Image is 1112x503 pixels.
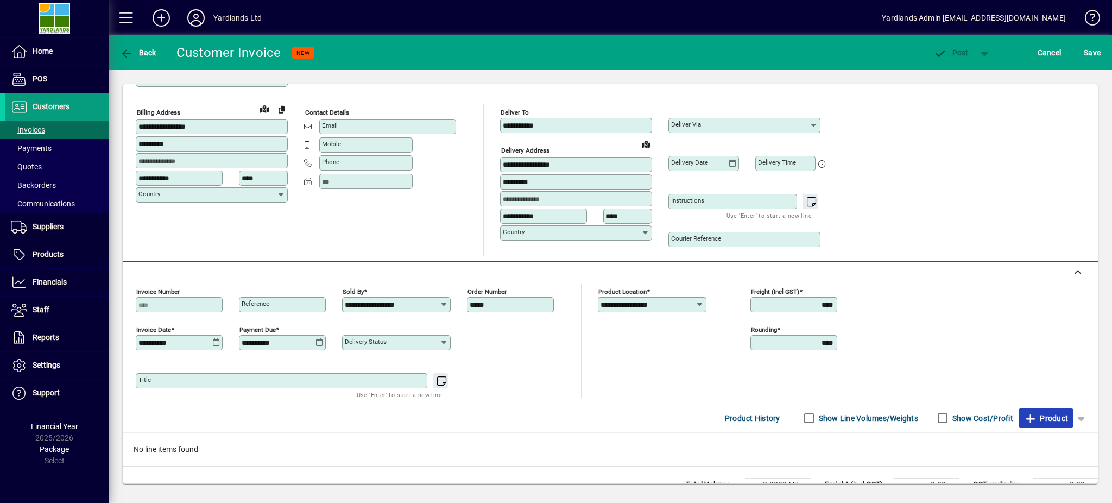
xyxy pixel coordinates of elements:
[671,159,708,166] mat-label: Delivery date
[952,48,957,57] span: P
[950,413,1013,424] label: Show Cost/Profit
[322,140,341,148] mat-label: Mobile
[5,66,109,93] a: POS
[144,8,179,28] button: Add
[671,121,701,128] mat-label: Deliver via
[5,269,109,296] a: Financials
[322,158,339,166] mat-label: Phone
[968,479,1033,492] td: GST exclusive
[117,43,159,62] button: Back
[5,213,109,241] a: Suppliers
[1038,44,1062,61] span: Cancel
[751,288,799,295] mat-label: Freight (incl GST)
[5,380,109,407] a: Support
[5,324,109,351] a: Reports
[745,479,811,492] td: 0.0000 M³
[817,413,918,424] label: Show Line Volumes/Weights
[671,197,704,204] mat-label: Instructions
[5,194,109,213] a: Communications
[11,125,45,134] span: Invoices
[33,74,47,83] span: POS
[11,144,52,153] span: Payments
[5,241,109,268] a: Products
[1084,48,1088,57] span: S
[11,162,42,171] span: Quotes
[5,297,109,324] a: Staff
[213,9,262,27] div: Yardlands Ltd
[242,300,269,307] mat-label: Reference
[894,479,959,492] td: 0.00
[882,9,1066,27] div: Yardlands Admin [EMAIL_ADDRESS][DOMAIN_NAME]
[40,445,69,454] span: Package
[5,158,109,176] a: Quotes
[138,190,160,198] mat-label: Country
[1033,479,1098,492] td: 0.00
[239,326,276,334] mat-label: Payment due
[726,209,812,222] mat-hint: Use 'Enter' to start a new line
[11,199,75,208] span: Communications
[176,44,281,61] div: Customer Invoice
[136,288,180,295] mat-label: Invoice number
[5,139,109,158] a: Payments
[120,48,156,57] span: Back
[33,102,69,111] span: Customers
[598,288,647,295] mat-label: Product location
[503,228,525,236] mat-label: Country
[5,121,109,139] a: Invoices
[31,422,78,431] span: Financial Year
[138,376,151,383] mat-label: Title
[928,43,974,62] button: Post
[179,8,213,28] button: Profile
[725,410,780,427] span: Product History
[721,408,785,428] button: Product History
[123,433,1098,466] div: No line items found
[273,100,290,118] button: Copy to Delivery address
[343,288,364,295] mat-label: Sold by
[33,250,64,259] span: Products
[345,338,387,345] mat-label: Delivery status
[751,326,777,334] mat-label: Rounding
[680,479,745,492] td: Total Volume
[933,48,969,57] span: ost
[5,176,109,194] a: Backorders
[1081,43,1103,62] button: Save
[819,479,894,492] td: Freight (incl GST)
[5,352,109,379] a: Settings
[1084,44,1101,61] span: ave
[136,326,171,334] mat-label: Invoice date
[33,333,59,342] span: Reports
[33,305,49,314] span: Staff
[5,38,109,65] a: Home
[671,235,721,242] mat-label: Courier Reference
[1077,2,1098,37] a: Knowledge Base
[33,278,67,286] span: Financials
[256,100,273,117] a: View on map
[33,388,60,397] span: Support
[109,43,168,62] app-page-header-button: Back
[322,122,338,129] mat-label: Email
[11,181,56,190] span: Backorders
[1035,43,1064,62] button: Cancel
[33,222,64,231] span: Suppliers
[1024,410,1068,427] span: Product
[758,159,796,166] mat-label: Delivery time
[33,361,60,369] span: Settings
[296,49,310,56] span: NEW
[33,47,53,55] span: Home
[501,109,529,116] mat-label: Deliver To
[357,388,442,401] mat-hint: Use 'Enter' to start a new line
[467,288,507,295] mat-label: Order number
[637,135,655,153] a: View on map
[1019,408,1073,428] button: Product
